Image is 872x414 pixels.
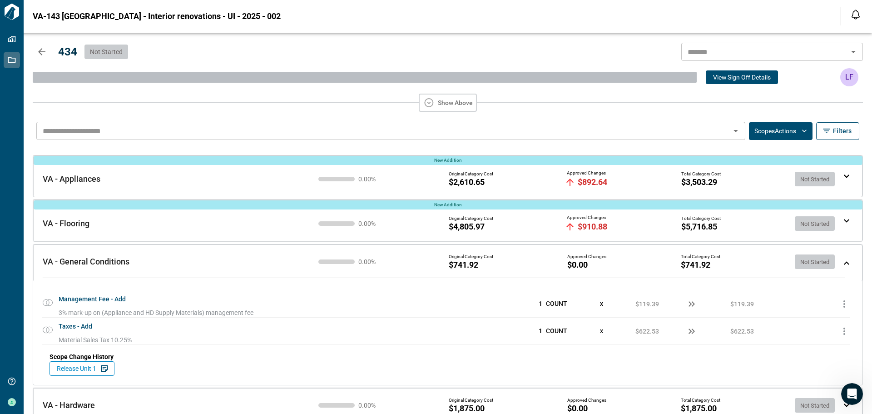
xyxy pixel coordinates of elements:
[419,94,477,112] button: Show Above
[539,327,542,334] span: 1
[681,216,721,221] span: Total Category Cost
[848,7,863,22] button: Open notification feed
[844,261,849,265] img: expand
[681,171,721,177] span: Total Category Cost
[59,336,132,344] span: Material Sales Tax 10.25%
[730,327,754,336] span: $622.53
[59,318,92,335] span: Taxes - Add
[33,200,862,241] div: New AdditionVA - Flooring0.00%Original Category Cost$4,805.97Approved Changes$910.88Total Categor...
[635,327,659,336] span: $622.53
[449,222,485,231] span: $4,805.97
[706,70,778,84] button: View Sign Off Details
[50,361,114,376] button: Release Unit 1
[43,400,95,410] span: VA - Hardware
[844,404,849,407] img: expand
[567,260,588,269] span: $0.00
[816,122,859,140] button: Filters
[449,254,493,259] span: Original Category Cost
[833,126,852,135] span: Filters
[681,260,710,269] span: $741.92
[600,327,603,334] span: x
[749,122,813,140] button: ScopesActions
[844,219,849,223] img: expand
[50,353,114,360] span: Scope Change History
[729,125,742,137] button: Open
[33,244,862,281] div: VA - General Conditions0.00%Original Category Cost$741.92Approved Changes$0.00Total Category Cost...
[90,48,123,55] span: Not Started
[43,174,100,184] span: VA - Appliances
[43,257,129,266] span: VA - General Conditions
[567,215,606,220] span: Approved Changes
[57,364,96,373] span: Release Unit 1
[845,72,853,83] p: LF
[43,219,89,228] span: VA - Flooring
[730,299,754,309] span: $119.39
[567,254,606,259] span: Approved Changes
[578,222,607,231] span: $910.88
[681,254,720,259] span: Total Category Cost
[847,45,860,58] button: Open
[59,309,253,316] span: 3% mark-up on (Appliance and HD Supply Materials) management fee
[578,178,607,187] span: $892.64
[844,175,849,178] img: expand
[567,404,588,413] span: $0.00
[681,222,717,231] span: $5,716.85
[358,259,386,265] span: 0.00 %
[841,383,863,405] iframe: Intercom live chat
[795,402,835,409] span: Not Started
[449,171,493,177] span: Original Category Cost
[567,170,606,176] span: Approved Changes
[449,216,493,221] span: Original Category Cost
[681,404,717,413] span: $1,875.00
[795,259,835,265] span: Not Started
[795,176,835,183] span: Not Started
[449,404,485,413] span: $1,875.00
[58,45,77,58] span: 434
[358,402,386,409] span: 0.00 %
[539,300,542,307] span: 1
[33,12,281,21] span: VA-143 [GEOGRAPHIC_DATA] - Interior renovations - UI - 2025 - 002
[358,176,386,182] span: 0.00 %
[358,220,386,227] span: 0.00 %
[59,290,126,308] span: Management Fee - Add
[567,398,606,403] span: Approved Changes
[681,398,720,403] span: Total Category Cost
[546,300,567,307] span: COUNT
[635,299,659,309] span: $119.39
[546,327,567,334] span: COUNT
[681,178,717,187] span: $3,503.29
[600,300,603,307] span: x
[449,260,478,269] span: $741.92
[449,398,493,403] span: Original Category Cost
[33,155,862,197] div: New AdditionVA - Appliances0.00%Original Category Cost$2,610.65Approved Changes$892.64Total Categ...
[795,220,835,227] span: Not Started
[449,178,485,187] span: $2,610.65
